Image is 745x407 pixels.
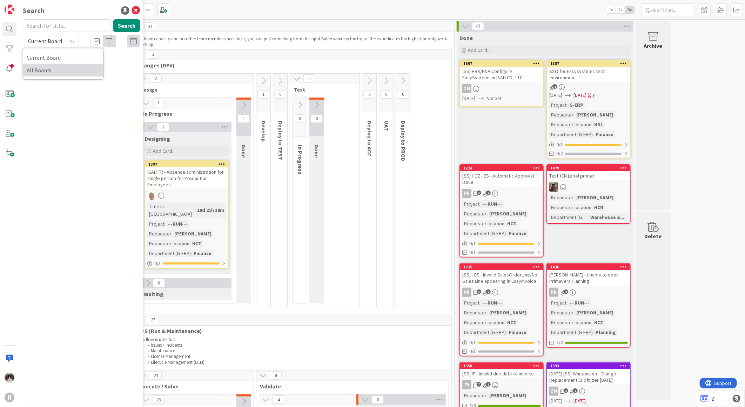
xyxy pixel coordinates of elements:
[137,327,443,334] span: OPS (Run & Maintenance)
[625,6,635,13] span: 3x
[144,348,448,354] li: Maintenance
[645,232,662,240] div: Delete
[547,60,630,82] div: 1387SSO for Easysystems test environment
[147,191,156,200] img: lD
[144,342,448,348] li: Issues / Incidents
[462,210,486,218] div: Requester
[463,363,543,368] div: 1358
[23,51,103,64] a: Current Board
[549,328,593,336] div: Department (G-ERP)
[140,383,245,390] span: Execute / Solve
[507,229,528,237] div: Finance
[145,259,228,268] div: 0/1
[462,380,471,389] div: FA
[153,148,175,154] span: Add Card...
[462,229,506,237] div: Department (G-ERP)
[546,263,631,348] a: 1436[PERSON_NAME] - Unable to open Primavera PlanningPRProject:---RUN---Requester:[PERSON_NAME]Re...
[549,213,588,221] div: Department (G-ERP)
[564,388,568,393] span: 1
[257,90,269,99] span: 1
[23,64,103,76] a: All Boards
[173,230,213,238] div: [PERSON_NAME]
[190,240,203,247] div: HCZ
[366,121,373,156] span: Deploy to ACC
[460,363,543,378] div: 1358[SS] IF - Invalid due date of invoice
[462,220,504,227] div: Requester location
[547,182,630,192] div: VK
[486,210,488,218] span: :
[462,95,475,102] span: [DATE]
[568,299,591,307] div: ---RUN---
[462,288,471,297] div: PR
[165,220,166,228] span: :
[460,264,543,286] div: 1225[SS] - ES - Invalid SalesOrderLine/No Sales Line appearing in EasyInvoice
[549,131,593,138] div: Department (G-ERP)
[504,319,505,326] span: :
[549,203,591,211] div: Requester location
[462,299,479,307] div: Project
[460,165,543,187] div: 1224[SS] HCZ - ES - Automatic Approval issue
[147,240,189,247] div: Requester location
[150,371,162,380] span: 23
[297,145,304,174] span: In Progress
[153,99,165,107] span: 1
[589,213,627,221] div: Warehouse & ...
[147,202,194,218] div: Time in [GEOGRAPHIC_DATA]
[550,166,630,171] div: 1470
[488,309,528,316] div: [PERSON_NAME]
[460,84,543,93] div: ZM
[481,200,504,208] div: ---RUN---
[469,249,476,256] span: 0/1
[460,369,543,378] div: [SS] IF - Invalid due date of invoice
[594,131,615,138] div: Finance
[549,319,591,326] div: Requester location
[506,229,507,237] span: :
[189,240,190,247] span: :
[313,145,320,158] span: Done
[460,239,543,248] div: 0/1
[486,392,488,399] span: :
[148,162,228,167] div: 1397
[486,191,491,195] span: 2
[700,394,714,403] a: 2
[592,92,595,99] div: Y
[547,363,630,385] div: 1393[DATE] [SS] WhiteVision - Change Replacement EHoftijzer [DATE]
[547,369,630,385] div: [DATE] [SS] WhiteVision - Change Replacement EHoftijzer [DATE]
[556,141,563,148] span: 0 / 1
[113,19,140,32] button: Search
[463,265,543,269] div: 1225
[27,65,100,75] span: All Boards
[549,121,591,128] div: Requester location
[294,86,351,93] span: Test
[505,319,518,326] div: HCZ
[137,337,448,342] p: This flow is used for:
[547,387,630,396] div: ZM
[477,191,481,195] span: 3
[549,387,558,396] div: ZM
[240,145,247,158] span: Done
[194,206,195,214] span: :
[593,131,594,138] span: :
[460,380,543,389] div: FA
[573,92,586,99] span: [DATE]
[479,299,481,307] span: :
[5,5,14,14] img: Visit kanbanzone.com
[191,249,192,257] span: :
[573,309,575,316] span: :
[460,288,543,297] div: PR
[573,397,586,405] span: [DATE]
[573,388,578,393] span: 1
[505,220,518,227] div: HCZ
[549,299,566,307] div: Project
[462,328,506,336] div: Department (G-ERP)
[294,114,306,123] span: 0
[486,95,502,101] i: Not Set
[238,114,250,123] span: 1
[549,397,562,405] span: [DATE]
[575,111,615,119] div: [PERSON_NAME]
[462,200,479,208] div: Project
[469,348,476,355] span: 0/1
[488,210,528,218] div: [PERSON_NAME]
[463,61,543,66] div: 1607
[549,101,566,109] div: Project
